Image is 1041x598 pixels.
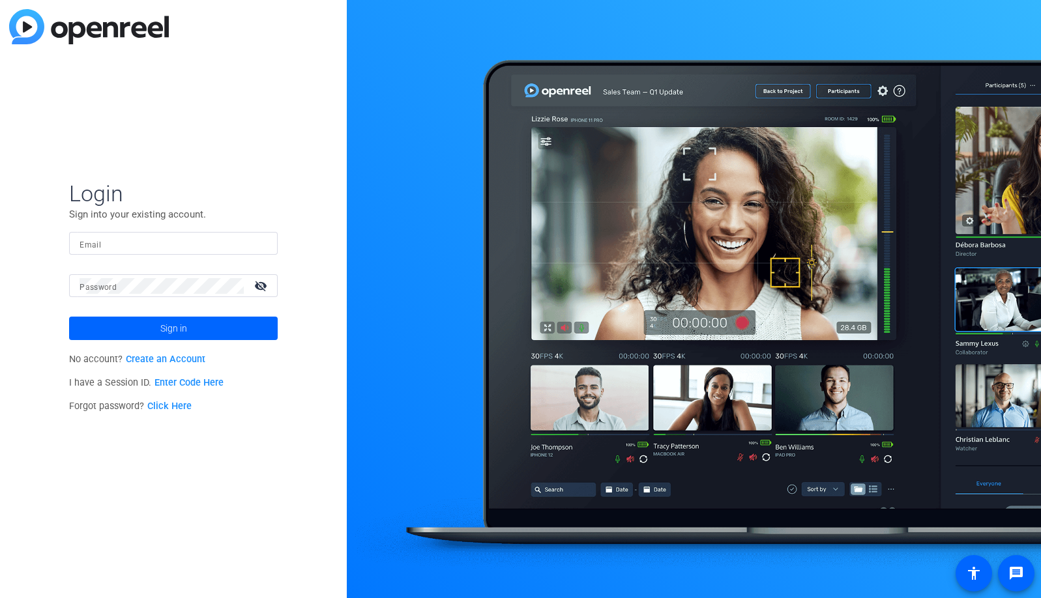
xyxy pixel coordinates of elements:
[147,401,192,412] a: Click Here
[69,207,278,221] p: Sign into your existing account.
[126,354,205,365] a: Create an Account
[80,283,117,292] mat-label: Password
[1008,565,1024,581] mat-icon: message
[154,377,224,388] a: Enter Code Here
[160,312,187,345] span: Sign in
[966,565,982,581] mat-icon: accessibility
[69,377,224,388] span: I have a Session ID.
[80,240,101,249] mat-label: Email
[69,180,278,207] span: Login
[69,317,278,340] button: Sign in
[80,236,267,251] input: Enter Email Address
[9,9,169,44] img: blue-gradient.svg
[69,401,192,412] span: Forgot password?
[69,354,205,365] span: No account?
[246,276,278,295] mat-icon: visibility_off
